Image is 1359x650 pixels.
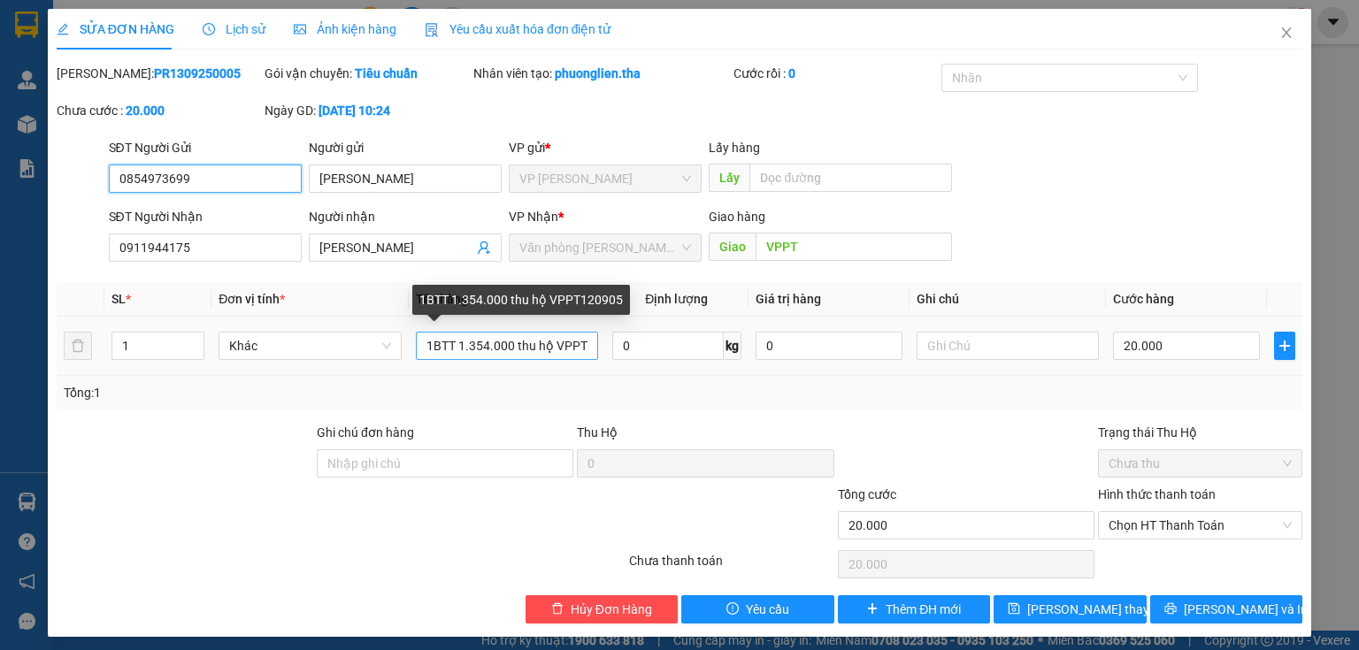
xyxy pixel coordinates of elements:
[309,207,502,226] div: Người nhận
[866,602,879,616] span: plus
[265,101,469,120] div: Ngày GD:
[509,210,558,224] span: VP Nhận
[724,332,741,360] span: kg
[57,22,174,36] span: SỬA ĐƠN HÀNG
[203,23,215,35] span: clock-circle
[1164,602,1177,616] span: printer
[627,551,835,582] div: Chưa thanh toán
[1027,600,1169,619] span: [PERSON_NAME] thay đổi
[994,595,1147,623] button: save[PERSON_NAME] thay đổi
[756,233,952,261] input: Dọc đường
[309,138,502,157] div: Người gửi
[64,332,92,360] button: delete
[355,66,418,80] b: Tiêu chuẩn
[192,22,234,65] img: logo.jpg
[57,23,69,35] span: edit
[1274,332,1295,360] button: plus
[219,292,285,306] span: Đơn vị tính
[109,26,175,109] b: Gửi khách hàng
[149,84,243,106] li: (c) 2017
[726,602,739,616] span: exclamation-circle
[294,22,396,36] span: Ảnh kiện hàng
[317,449,573,478] input: Ghi chú đơn hàng
[1008,602,1020,616] span: save
[154,66,241,80] b: PR1309250005
[1098,487,1216,501] label: Hình thức thanh toán
[577,425,618,440] span: Thu Hộ
[109,138,302,157] div: SĐT Người Gửi
[709,164,749,192] span: Lấy
[838,487,896,501] span: Tổng cước
[412,285,630,315] div: 1BTT 1.354.000 thu hộ VPPT120905
[149,67,243,81] b: [DOMAIN_NAME]
[477,241,491,255] span: user-add
[473,64,730,83] div: Nhân viên tạo:
[709,210,765,224] span: Giao hàng
[509,138,702,157] div: VP gửi
[838,595,991,623] button: plusThêm ĐH mới
[203,22,265,36] span: Lịch sử
[1109,450,1292,477] span: Chưa thu
[709,141,760,155] span: Lấy hàng
[756,292,821,306] span: Giá trị hàng
[319,103,390,118] b: [DATE] 10:24
[571,600,652,619] span: Hủy Đơn Hàng
[1279,26,1294,40] span: close
[425,23,439,37] img: icon
[1184,600,1308,619] span: [PERSON_NAME] và In
[526,595,679,623] button: deleteHủy Đơn Hàng
[681,595,834,623] button: exclamation-circleYêu cầu
[555,66,641,80] b: phuonglien.tha
[294,23,306,35] span: picture
[551,602,564,616] span: delete
[788,66,795,80] b: 0
[416,332,598,360] input: VD: Bàn, Ghế
[746,600,789,619] span: Yêu cầu
[22,114,100,197] b: [PERSON_NAME]
[917,332,1099,360] input: Ghi Chú
[749,164,952,192] input: Dọc đường
[645,292,708,306] span: Định lượng
[1275,339,1294,353] span: plus
[1098,423,1302,442] div: Trạng thái Thu Hộ
[1262,9,1311,58] button: Close
[733,64,938,83] div: Cước rồi :
[109,207,302,226] div: SĐT Người Nhận
[64,383,526,402] div: Tổng: 1
[886,600,961,619] span: Thêm ĐH mới
[519,165,691,192] span: VP Phan Rang
[57,101,261,120] div: Chưa cước :
[425,22,611,36] span: Yêu cầu xuất hóa đơn điện tử
[57,64,261,83] div: [PERSON_NAME]:
[709,233,756,261] span: Giao
[317,425,414,440] label: Ghi chú đơn hàng
[910,282,1106,317] th: Ghi chú
[1109,512,1292,539] span: Chọn HT Thanh Toán
[265,64,469,83] div: Gói vận chuyển:
[1113,292,1174,306] span: Cước hàng
[229,333,390,359] span: Khác
[111,292,126,306] span: SL
[519,234,691,261] span: Văn phòng Phan Thiết
[1150,595,1303,623] button: printer[PERSON_NAME] và In
[126,103,165,118] b: 20.000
